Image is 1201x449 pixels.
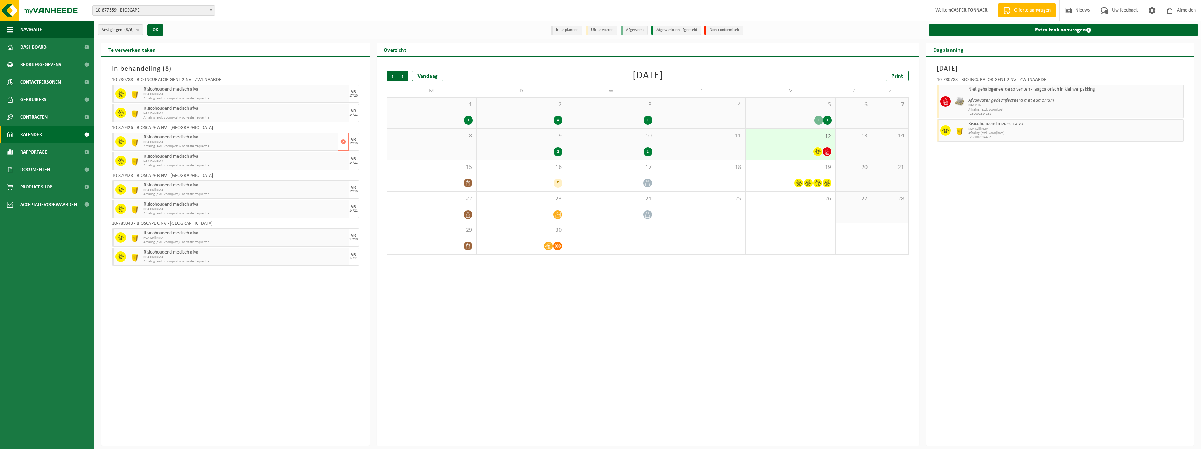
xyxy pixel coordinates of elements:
div: 17/10 [349,94,358,98]
span: T250002614231 [968,112,1182,116]
div: 10-780788 - BIO INCUBATOR GENT 2 NV - ZWIJNAARDE [937,78,1184,85]
td: Z [836,85,872,97]
span: Afhaling (excl. voorrijkost) - op vaste frequentie [143,97,347,101]
span: 26 [749,195,831,203]
li: Uit te voeren [586,26,617,35]
span: 29 [391,227,473,234]
span: 10-877559 - BIOSCAPE [92,5,215,16]
span: Gebruikers [20,91,47,108]
div: VR [351,109,356,113]
img: LP-SB-00050-HPE-22 [129,232,140,243]
span: 17 [570,164,652,171]
span: 22 [391,195,473,203]
i: Afvalwater gedesinfecteerd met eumonium [968,98,1054,103]
span: 15 [391,164,473,171]
span: 8 [165,65,169,72]
td: D [656,85,746,97]
span: 11 [660,132,742,140]
div: 14/11 [349,257,358,261]
li: Non-conformiteit [704,26,743,35]
div: 14/11 [349,209,358,213]
span: Risicohoudend medisch afval [143,230,347,236]
div: VR [351,157,356,161]
div: 10-870428 - BIOSCAPE B NV - [GEOGRAPHIC_DATA] [112,173,359,180]
span: 1 [391,101,473,109]
div: VR [351,186,356,190]
span: Volgende [398,71,408,81]
span: 27 [839,195,868,203]
div: 17/10 [349,190,358,193]
span: 14 [876,132,905,140]
li: In te plannen [551,26,582,35]
span: 16 [480,164,562,171]
span: 4 [660,101,742,109]
span: 2 [480,101,562,109]
td: M [387,85,477,97]
span: 5 [749,101,831,109]
span: KGA Colli RMA [143,188,347,192]
span: 9 [480,132,562,140]
div: VR [351,253,356,257]
span: KGA Colli RMA [143,112,347,116]
img: LP-SB-00050-HPE-22 [129,88,140,99]
span: Risicohoudend medisch afval [143,154,347,159]
img: LP-SB-00050-HPE-22 [129,136,140,147]
div: 1 [554,147,562,156]
img: LP-SB-00050-HPE-22 [129,184,140,195]
div: 4 [554,116,562,125]
span: KGA Colli RMA [143,92,347,97]
div: 10-789343 - BIOSCAPE C NV - [GEOGRAPHIC_DATA] [112,221,359,228]
span: 18 [660,164,742,171]
div: 10-870426 - BIOSCAPE A NV - [GEOGRAPHIC_DATA] [112,126,359,133]
td: D [477,85,566,97]
span: Risicohoudend medisch afval [143,106,347,112]
span: 30 [480,227,562,234]
span: 25 [660,195,742,203]
div: 17/10 [349,142,358,145]
div: 14/11 [349,113,358,117]
div: VR [351,90,356,94]
div: VR [351,234,356,238]
div: 1 [464,116,473,125]
span: Bedrijfsgegevens [20,56,61,73]
span: Acceptatievoorwaarden [20,196,77,213]
span: KGA Colli RMA [143,159,347,164]
li: Afgewerkt en afgemeld [651,26,701,35]
img: LP-SB-00050-HPE-22 [129,108,140,118]
span: Documenten [20,161,50,178]
a: Offerte aanvragen [998,3,1056,17]
span: 12 [749,133,831,141]
span: Product Shop [20,178,52,196]
span: Afhaling (excl. voorrijkost) - op vaste frequentie [143,164,347,168]
span: KGA Colli RMA [143,255,347,259]
img: LP-SB-00050-HPE-22 [954,125,965,136]
span: Afhaling (excl. voorrijkost) - op vaste frequentie [143,259,347,264]
img: LP-PA-00000-WDN-11 [954,96,965,107]
span: Afhaling (excl. voorrijkost) - op vaste frequentie [143,192,347,197]
div: 1 [644,116,652,125]
span: Vestigingen [102,25,134,35]
button: OK [147,24,163,36]
a: Extra taak aanvragen [929,24,1199,36]
td: V [746,85,835,97]
div: 14/11 [349,161,358,165]
div: Vandaag [412,71,443,81]
div: 17/10 [349,238,358,241]
span: Afhaling (excl. voorrijkost) - op vaste frequentie [143,116,347,120]
span: Afhaling (excl. voorrijkost) - op vaste frequentie [143,240,347,244]
count: (6/6) [124,28,134,32]
span: Risicohoudend medisch afval [968,121,1182,127]
span: 6 [839,101,868,109]
span: Niet gehalogeneerde solventen - laagcalorisch in kleinverpakking [968,87,1182,92]
span: Offerte aanvragen [1012,7,1052,14]
span: Kalender [20,126,42,143]
h2: Te verwerken taken [101,43,163,56]
td: Z [872,85,908,97]
span: 23 [480,195,562,203]
span: KGA Colli RMA [968,127,1182,131]
div: 1 [644,147,652,156]
img: LP-SB-00050-HPE-22 [129,251,140,262]
span: 7 [876,101,905,109]
span: Contracten [20,108,48,126]
span: T250002614492 [968,135,1182,140]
